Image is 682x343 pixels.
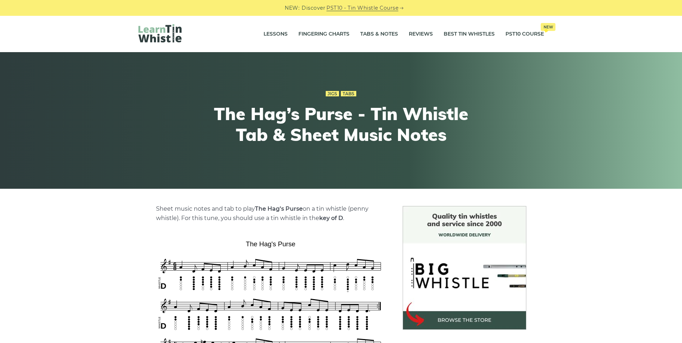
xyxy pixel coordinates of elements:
[138,24,182,42] img: LearnTinWhistle.com
[541,23,555,31] span: New
[255,205,303,212] strong: The Hag’s Purse
[505,25,544,43] a: PST10 CourseNew
[264,25,288,43] a: Lessons
[409,25,433,43] a: Reviews
[360,25,398,43] a: Tabs & Notes
[403,206,526,330] img: BigWhistle Tin Whistle Store
[319,215,343,221] strong: key of D
[209,104,473,145] h1: The Hag’s Purse - Tin Whistle Tab & Sheet Music Notes
[341,91,356,97] a: Tabs
[298,25,349,43] a: Fingering Charts
[156,204,385,223] p: Sheet music notes and tab to play on a tin whistle (penny whistle). For this tune, you should use...
[444,25,495,43] a: Best Tin Whistles
[326,91,339,97] a: Jigs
